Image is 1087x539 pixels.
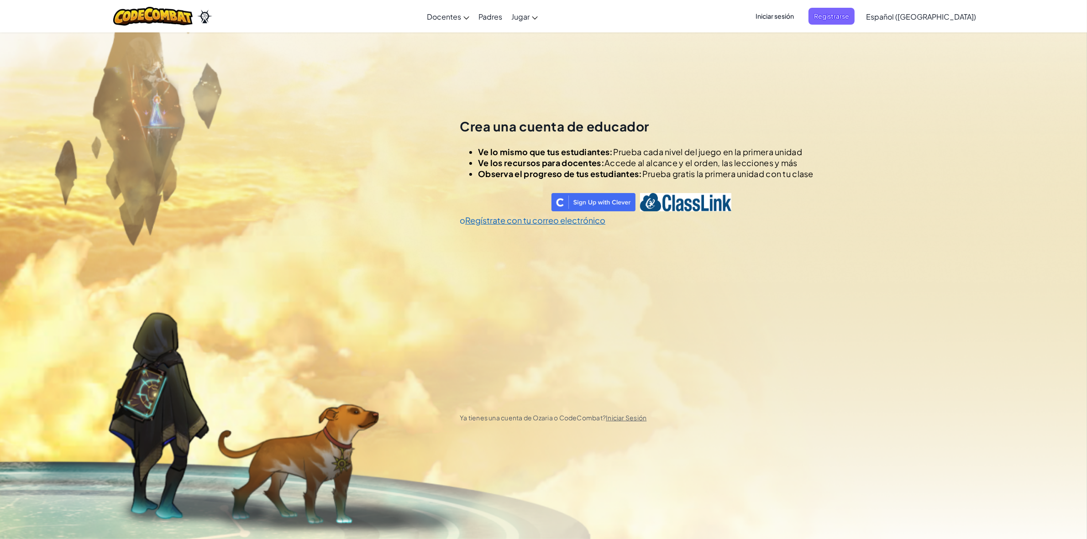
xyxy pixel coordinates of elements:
h2: Crea una cuenta de educador [460,118,814,135]
a: Padres [474,4,507,29]
span: Observa el progreso de tus estudiantes: [478,168,642,179]
span: Ya tienes una cuenta de Ozaria o CodeCombat? [460,413,646,422]
a: Español ([GEOGRAPHIC_DATA]) [861,4,981,29]
span: Ve los recursos para docentes: [478,157,604,168]
a: Iniciar Sesión [606,413,646,422]
span: Español ([GEOGRAPHIC_DATA]) [866,12,976,21]
span: o [460,215,465,225]
a: Docentes [422,4,474,29]
span: Ve lo mismo que tus estudiantes: [478,147,613,157]
a: Jugar [507,4,542,29]
iframe: Botón de Acceder con Google [455,192,551,212]
img: Ozaria [197,10,212,23]
button: Registrarse [809,8,855,25]
button: Iniciar sesión [750,8,799,25]
img: classlink-logo-text.png [640,193,731,211]
img: CodeCombat logo [113,7,193,26]
span: Accede al alcance y el orden, las lecciones y más [604,157,798,168]
a: Regístrate con tu correo electrónico [465,215,605,225]
span: Jugar [511,12,530,21]
span: Prueba gratis la primera unidad con tu clase [642,168,814,179]
img: clever_sso_button@2x.png [551,193,635,211]
span: Prueba cada nivel del juego en la primera unidad [613,147,802,157]
span: Docentes [427,12,461,21]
